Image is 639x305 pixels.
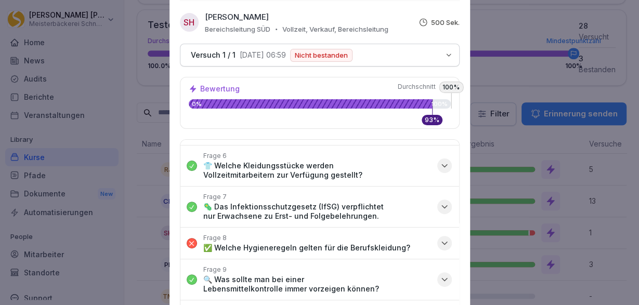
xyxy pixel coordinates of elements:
p: 0% [189,101,433,107]
p: [PERSON_NAME] [205,11,269,23]
p: Bereichsleitung SÜD [205,25,270,33]
p: 500 Sek. [431,18,460,26]
span: Durchschnitt [373,83,436,91]
p: Frage 7 [203,193,227,201]
p: 🔍 Was sollte man bei einer Lebensmittelkontrolle immer vorzeigen können? [203,275,431,294]
button: Frage 8✅ Welche Hygieneregeln gelten für die Berufskleidung? [180,228,459,259]
p: Frage 9 [203,266,227,274]
button: Frage 6👕 Welche Kleidungsstücke werden Vollzeitmitarbeitern zur Verfügung gestellt? [180,145,459,186]
p: 🦠 Das Infektionsschutzgesetz (IfSG) verpflichtet nur Erwachsene zu Erst- und Folgebelehrungen. [203,202,431,221]
p: Nicht bestanden [295,52,348,59]
p: ✅ Welche Hygieneregeln gelten für die Berufskleidung? [203,243,410,253]
button: Frage 7🦠 Das Infektionsschutzgesetz (IfSG) verpflichtet nur Erwachsene zu Erst- und Folgebelehrun... [180,187,459,227]
p: Frage 6 [203,152,227,160]
p: Bewertung [200,85,240,92]
p: 100% [431,101,448,107]
div: SH [180,13,199,32]
p: [DATE] 06:59 [240,51,286,59]
button: Frage 9🔍 Was sollte man bei einer Lebensmittelkontrolle immer vorzeigen können? [180,259,459,300]
p: 100 % [439,82,463,93]
p: Frage 8 [203,234,227,242]
p: Vollzeit, Verkauf, Bereichsleitung [282,25,388,33]
p: 👕 Welche Kleidungsstücke werden Vollzeitmitarbeitern zur Verfügung gestellt? [203,161,431,180]
p: 93 % [425,117,439,123]
p: Versuch 1 / 1 [191,50,236,60]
